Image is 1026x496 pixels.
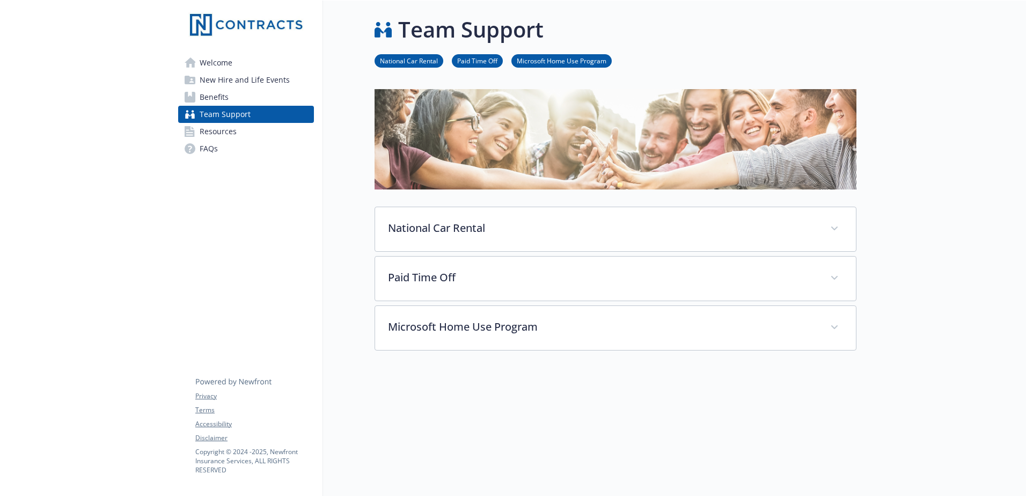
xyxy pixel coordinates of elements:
a: Resources [178,123,314,140]
span: New Hire and Life Events [200,71,290,89]
p: National Car Rental [388,220,817,236]
a: Welcome [178,54,314,71]
span: FAQs [200,140,218,157]
span: Welcome [200,54,232,71]
a: Paid Time Off [452,55,503,65]
a: New Hire and Life Events [178,71,314,89]
a: Disclaimer [195,433,313,443]
div: Paid Time Off [375,257,856,301]
div: National Car Rental [375,207,856,251]
a: Terms [195,405,313,415]
p: Paid Time Off [388,269,817,286]
div: Microsoft Home Use Program [375,306,856,350]
a: Benefits [178,89,314,106]
a: Accessibility [195,419,313,429]
span: Benefits [200,89,229,106]
img: team support page banner [375,89,856,189]
a: Privacy [195,391,313,401]
a: Microsoft Home Use Program [511,55,612,65]
a: FAQs [178,140,314,157]
h1: Team Support [398,13,544,46]
span: Team Support [200,106,251,123]
p: Microsoft Home Use Program [388,319,817,335]
a: National Car Rental [375,55,443,65]
p: Copyright © 2024 - 2025 , Newfront Insurance Services, ALL RIGHTS RESERVED [195,447,313,475]
a: Team Support [178,106,314,123]
span: Resources [200,123,237,140]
